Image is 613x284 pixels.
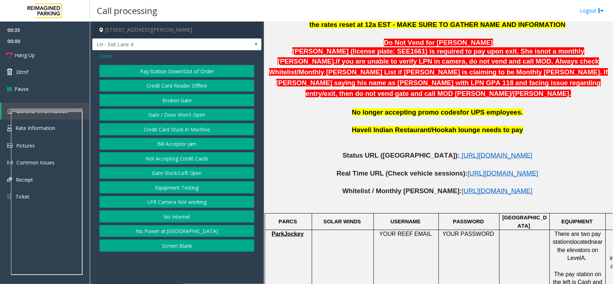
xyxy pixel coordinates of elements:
span: SOLAR WINDS [324,219,361,224]
span: located [573,239,591,245]
img: 'icon' [7,143,13,148]
button: Broken Gate [99,94,254,106]
span: If [PERSON_NAME] are saying they are being charged double or more than expected - please be aware... [268,12,609,28]
a: General Information [1,103,90,120]
a: [URL][DOMAIN_NAME] [462,188,533,194]
h4: [STREET_ADDRESS][PERSON_NAME] [92,22,261,38]
a: [URL][DOMAIN_NAME] [461,153,532,159]
span: [URL][DOMAIN_NAME] [461,152,532,159]
img: 'icon' [7,160,13,166]
span: No longer accepting promo codes [352,108,460,116]
button: LPR Camera Not working [99,196,254,208]
span: [URL][DOMAIN_NAME] [468,169,538,177]
button: Pay Station Down/Out of Order [99,65,254,77]
span: LH - Exit Lane 4 [93,39,227,50]
button: Equipment Testing [99,181,254,194]
span: YOUR REEF EMAIL [379,231,432,237]
span: Do Not Vend for [PERSON_NAME] [384,39,493,46]
button: Not Accepting Credit Cards [99,152,254,164]
span: Status URL ([GEOGRAPHIC_DATA]): [343,152,460,159]
img: 'icon' [7,194,12,200]
span: If you are unable to verify LPN in camera, do not vend and call MOD. Always check Whitelist/Month... [269,57,608,97]
button: Credit Card Reader Offline [99,80,254,92]
span: [URL][DOMAIN_NAME] [462,187,533,195]
button: Bill Acceptor Jam [99,138,254,150]
a: [URL][DOMAIN_NAME] [468,171,538,177]
span: PARCS [279,219,297,224]
span: PASSWORD [453,219,484,224]
button: Gate Stuck/Left Open [99,167,254,179]
button: No Power at [GEOGRAPHIC_DATA] [99,225,254,237]
span: Pause [14,85,29,93]
span: near the elevators on Level [557,239,603,261]
img: 'icon' [7,108,13,114]
img: 'icon' [7,177,12,182]
span: USERNAME [390,219,421,224]
span: Dtmf [16,68,28,76]
span: Haveli Indian Restaurant/Hookah lounge needs to pay [352,126,523,134]
span: Whitelist / Monthly [PERSON_NAME]: [342,187,462,195]
a: ParkJockey [272,231,304,237]
a: Logout [580,7,604,14]
span: [PERSON_NAME] (license plate: SEE1661) is required to pay upon exit. She is [292,47,540,55]
img: 'icon' [7,125,12,131]
span: [GEOGRAPHIC_DATA] [502,215,547,228]
span: YOUR PASSWORD [442,231,494,237]
img: logout [598,7,604,14]
span: A. [581,255,586,261]
span: EQUIPMENT [561,219,593,224]
span: Hang Up [15,51,35,59]
button: Gate / Door Won't Open [99,109,254,121]
span: not a monthly [PERSON_NAME]. [278,47,584,65]
h3: Call processing [93,2,161,19]
span: Issue [99,52,112,60]
button: Screen Blank [99,239,254,252]
span: General Information [16,108,68,115]
span: for UPS employees. [460,108,523,116]
button: Credit Card Stuck in Machine [99,123,254,135]
span: Real Time URL (Check vehicle sessions): [336,169,468,177]
button: No Internet [99,210,254,223]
